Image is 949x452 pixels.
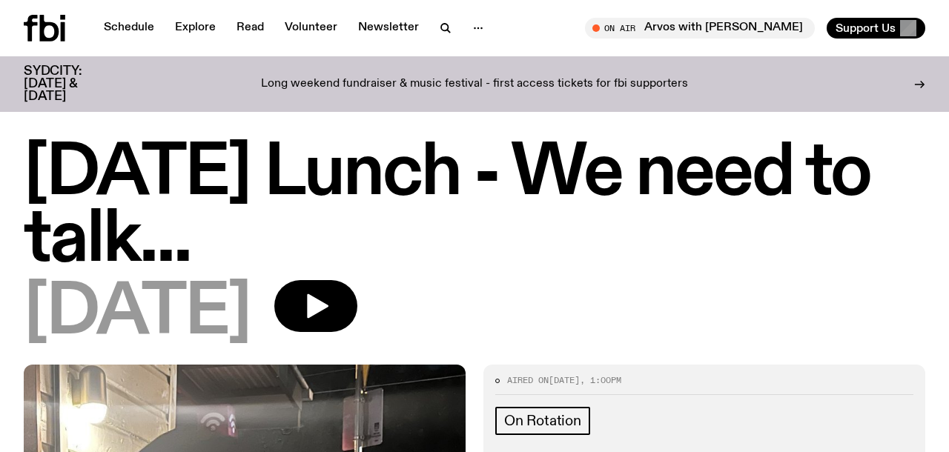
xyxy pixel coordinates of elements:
[24,280,251,347] span: [DATE]
[349,18,428,39] a: Newsletter
[261,78,688,91] p: Long weekend fundraiser & music festival - first access tickets for fbi supporters
[95,18,163,39] a: Schedule
[585,18,815,39] button: On AirArvos with [PERSON_NAME]
[166,18,225,39] a: Explore
[276,18,346,39] a: Volunteer
[504,413,581,429] span: On Rotation
[24,65,119,103] h3: SYDCITY: [DATE] & [DATE]
[580,374,621,386] span: , 1:00pm
[827,18,925,39] button: Support Us
[24,141,925,274] h1: [DATE] Lunch - We need to talk...
[507,374,549,386] span: Aired on
[836,21,896,35] span: Support Us
[495,407,590,435] a: On Rotation
[549,374,580,386] span: [DATE]
[228,18,273,39] a: Read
